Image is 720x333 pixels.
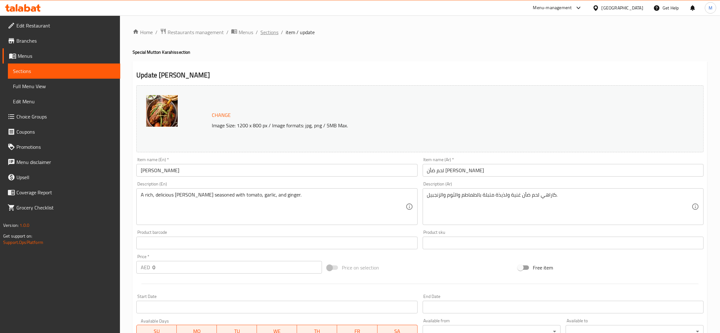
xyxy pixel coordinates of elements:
[20,221,29,229] span: 1.0.0
[423,164,704,177] input: Enter name Ar
[16,37,115,45] span: Branches
[423,237,704,249] input: Please enter product sku
[231,28,253,36] a: Menus
[3,185,120,200] a: Coverage Report
[133,28,707,36] nav: breadcrumb
[286,28,315,36] span: item / update
[533,264,553,271] span: Free item
[8,79,120,94] a: Full Menu View
[3,170,120,185] a: Upsell
[3,18,120,33] a: Edit Restaurant
[168,28,224,36] span: Restaurants management
[3,232,32,240] span: Get support on:
[239,28,253,36] span: Menus
[8,94,120,109] a: Edit Menu
[133,49,707,55] h4: Special Mutton Karahis section
[16,158,115,166] span: Menu disclaimer
[16,128,115,136] span: Coupons
[16,173,115,181] span: Upsell
[3,154,120,170] a: Menu disclaimer
[260,28,278,36] a: Sections
[281,28,283,36] li: /
[602,4,643,11] div: [GEOGRAPHIC_DATA]
[152,261,322,274] input: Please enter price
[342,264,379,271] span: Price on selection
[209,109,233,122] button: Change
[13,67,115,75] span: Sections
[709,4,712,11] span: M
[209,122,620,129] p: Image Size: 1200 x 800 px / Image formats: jpg, png / 5MB Max.
[3,139,120,154] a: Promotions
[141,192,405,222] textarea: A rich, delicious [PERSON_NAME] seasoned with tomato, garlic, and ginger.
[533,4,572,12] div: Menu-management
[136,70,704,80] h2: Update [PERSON_NAME]
[13,98,115,105] span: Edit Menu
[3,33,120,48] a: Branches
[13,82,115,90] span: Full Menu View
[212,111,231,120] span: Change
[16,113,115,120] span: Choice Groups
[16,189,115,196] span: Coverage Report
[141,263,150,271] p: AED
[3,200,120,215] a: Grocery Checklist
[136,237,417,249] input: Please enter product barcode
[160,28,224,36] a: Restaurants management
[8,64,120,79] a: Sections
[427,192,692,222] textarea: كاراهي لحم ضأن غنية ولذيذة متبلة بالطماطم والثوم والزنجبيل.
[16,22,115,29] span: Edit Restaurant
[136,164,417,177] input: Enter name En
[3,221,19,229] span: Version:
[16,143,115,151] span: Promotions
[146,95,178,127] img: Mutton_Shinwari_Karahi638903717081709117.jpg
[155,28,158,36] li: /
[256,28,258,36] li: /
[16,204,115,211] span: Grocery Checklist
[3,124,120,139] a: Coupons
[226,28,229,36] li: /
[3,48,120,64] a: Menus
[3,238,43,246] a: Support.OpsPlatform
[133,28,153,36] a: Home
[18,52,115,60] span: Menus
[3,109,120,124] a: Choice Groups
